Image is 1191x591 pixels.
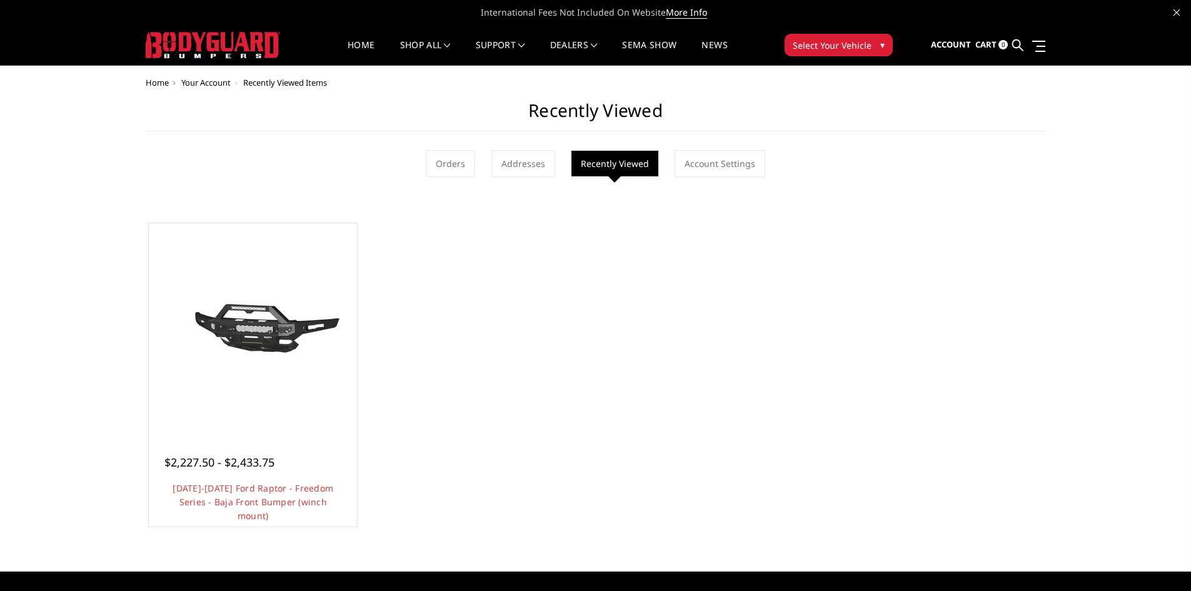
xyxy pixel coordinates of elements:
[975,39,997,50] span: Cart
[785,34,893,56] button: Select Your Vehicle
[666,6,707,19] a: More Info
[146,77,169,88] a: Home
[426,150,475,177] a: Orders
[675,150,765,177] a: Account Settings
[622,41,676,65] a: SEMA Show
[243,77,327,88] span: Recently Viewed Items
[998,40,1008,49] span: 0
[146,32,280,58] img: BODYGUARD BUMPERS
[146,100,1046,131] h2: Recently Viewed
[793,39,872,52] span: Select Your Vehicle
[348,41,374,65] a: Home
[701,41,727,65] a: News
[476,41,525,65] a: Support
[173,482,333,522] a: [DATE]-[DATE] Ford Raptor - Freedom Series - Baja Front Bumper (winch mount)
[880,38,885,51] span: ▾
[164,455,274,470] span: $2,227.50 - $2,433.75
[550,41,598,65] a: Dealers
[491,150,555,177] a: Addresses
[152,226,354,428] a: 2021-2025 Ford Raptor - Freedom Series - Baja Front Bumper (winch mount) 2021-2025 Ford Raptor - ...
[181,77,231,88] a: Your Account
[931,39,971,50] span: Account
[931,28,971,62] a: Account
[400,41,451,65] a: shop all
[571,151,658,176] li: Recently Viewed
[975,28,1008,62] a: Cart 0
